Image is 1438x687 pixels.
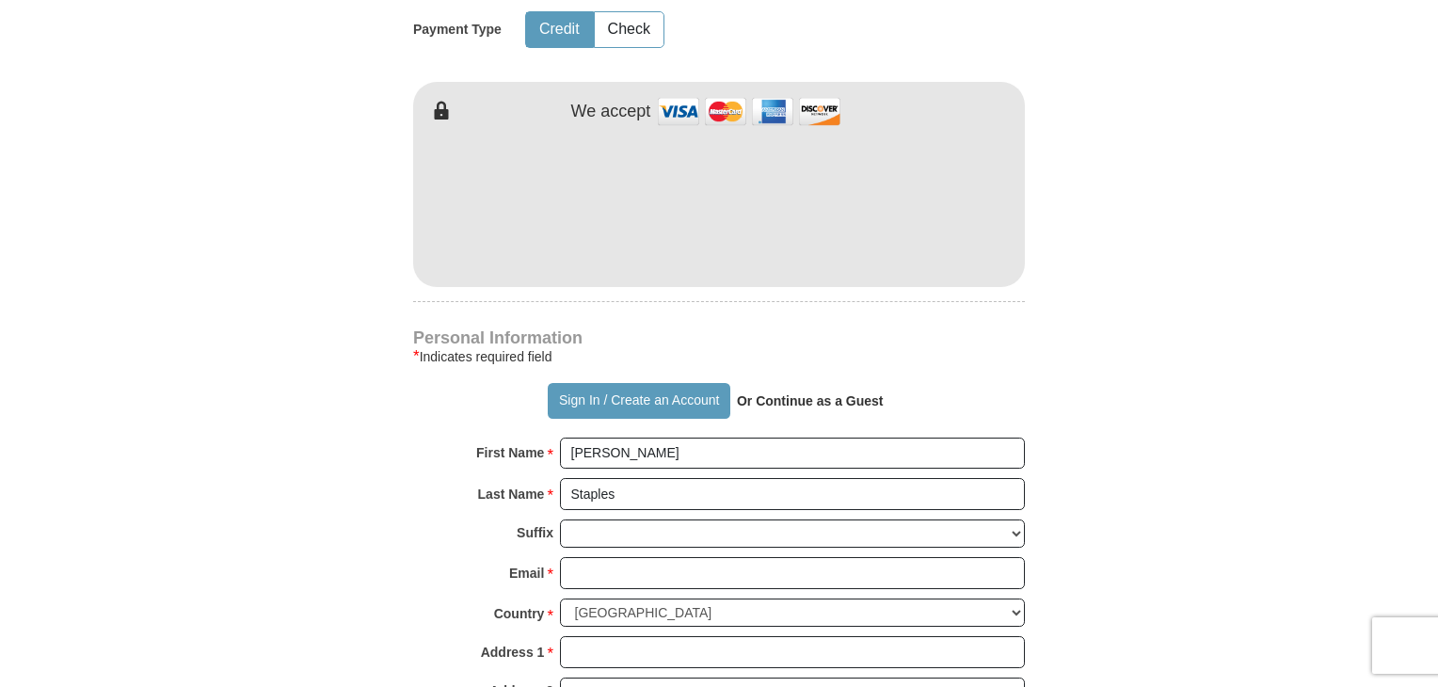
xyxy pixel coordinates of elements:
strong: First Name [476,439,544,466]
button: Sign In / Create an Account [548,383,729,419]
h4: We accept [571,102,651,122]
strong: Or Continue as a Guest [737,393,884,408]
h5: Payment Type [413,22,502,38]
img: credit cards accepted [655,91,843,132]
h4: Personal Information [413,330,1025,345]
strong: Suffix [517,519,553,546]
strong: Email [509,560,544,586]
strong: Country [494,600,545,627]
button: Check [595,12,663,47]
button: Credit [526,12,593,47]
strong: Address 1 [481,639,545,665]
strong: Last Name [478,481,545,507]
div: Indicates required field [413,345,1025,368]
